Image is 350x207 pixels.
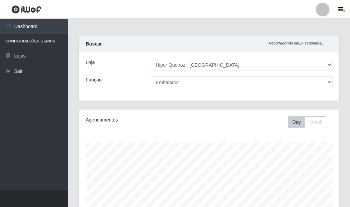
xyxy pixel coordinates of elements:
img: CoreUI Logo [11,5,42,14]
label: Loja [86,59,95,66]
button: Day [288,116,305,128]
strong: Buscar [86,41,102,47]
div: Agendamentos [86,116,183,124]
label: Função [86,76,102,83]
i: Recarregando em 27 segundos... [269,41,324,45]
button: Month [305,116,327,128]
div: Toolbar with button groups [288,116,333,128]
div: First group [288,116,327,128]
